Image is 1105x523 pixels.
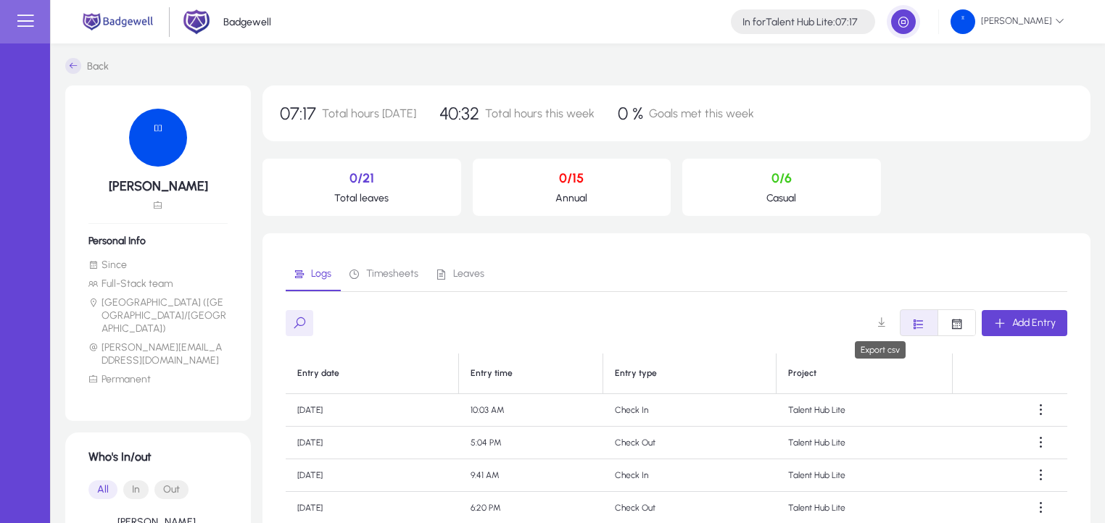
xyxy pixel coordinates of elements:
span: [PERSON_NAME] [951,9,1064,34]
span: Logs [311,269,331,279]
button: All [88,480,117,499]
div: Export csv [855,341,906,359]
a: Back [65,58,109,74]
span: 07:17 [835,16,858,28]
p: 0/6 [694,170,869,186]
button: Add Entry [982,310,1067,336]
a: Leaves [428,256,494,291]
td: [DATE] [286,459,459,492]
span: : [833,16,835,28]
button: Out [154,480,189,499]
p: 0/21 [274,170,450,186]
img: 49.png [129,109,187,167]
img: main.png [80,12,156,32]
span: Add Entry [1012,317,1056,329]
p: Total leaves [274,192,450,204]
span: Leaves [453,269,484,279]
img: 2.png [183,8,210,35]
div: Project [788,368,816,379]
span: Timesheets [366,269,418,279]
p: 0/15 [484,170,660,186]
p: Annual [484,192,660,204]
a: Timesheets [341,256,428,291]
td: Check Out [603,427,777,459]
td: Check In [603,459,777,492]
a: Logs [286,256,341,291]
h6: Personal Info [88,235,228,247]
li: [PERSON_NAME][EMAIL_ADDRESS][DOMAIN_NAME] [88,341,228,367]
div: Entry date [297,368,339,379]
td: 5:04 PM [459,427,603,459]
div: Project [788,368,940,379]
span: 0 % [618,103,643,124]
span: Total hours [DATE] [322,106,416,120]
td: Check In [603,394,777,427]
div: Entry date [297,368,447,379]
div: Entry type [615,368,657,379]
span: 07:17 [280,103,316,124]
td: Talent Hub Lite [777,394,953,427]
td: Talent Hub Lite [777,427,953,459]
li: Full-Stack team [88,277,228,290]
p: Casual [694,192,869,204]
span: In for [742,16,766,28]
li: [GEOGRAPHIC_DATA] ([GEOGRAPHIC_DATA]/[GEOGRAPHIC_DATA]) [88,296,228,335]
button: In [123,480,149,499]
li: Since [88,259,228,272]
td: [DATE] [286,427,459,459]
td: Talent Hub Lite [777,459,953,492]
td: 9:41 AM [459,459,603,492]
span: Goals met this week [649,106,754,120]
td: 10:03 AM [459,394,603,427]
h4: Talent Hub Lite [742,16,858,28]
mat-button-toggle-group: Font Style [900,309,976,336]
div: Entry type [615,368,764,379]
h5: [PERSON_NAME] [88,178,228,194]
h1: Who's In/out [88,450,228,464]
span: Total hours this week [485,106,595,120]
th: Entry time [459,353,603,394]
span: 40:32 [439,103,479,124]
td: [DATE] [286,394,459,427]
p: Badgewell [223,16,271,28]
button: [PERSON_NAME] [939,9,1076,35]
img: 49.png [951,9,975,34]
mat-button-toggle-group: Font Style [88,475,228,504]
li: Permanent [88,373,228,386]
